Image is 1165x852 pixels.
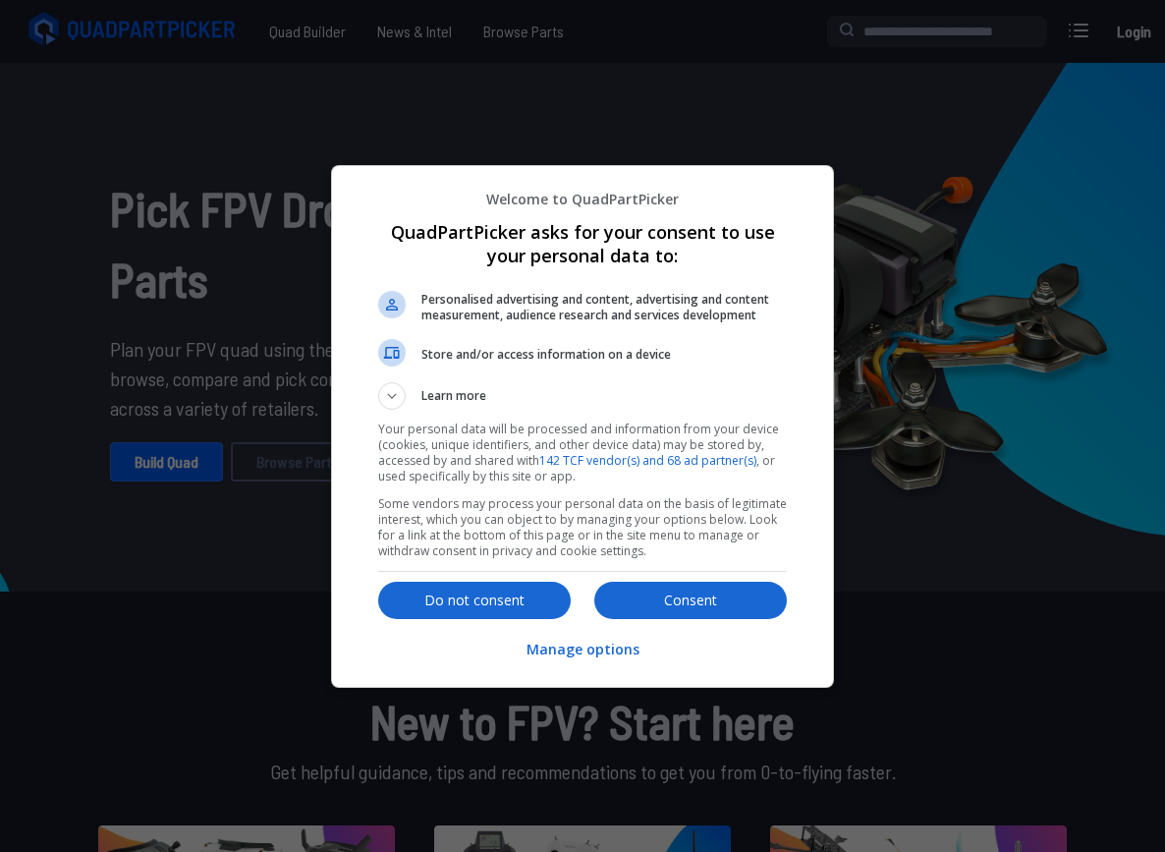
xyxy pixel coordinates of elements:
span: Store and/or access information on a device [421,347,787,363]
p: Your personal data will be processed and information from your device (cookies, unique identifier... [378,422,787,484]
p: Welcome to QuadPartPicker [378,190,787,208]
p: Some vendors may process your personal data on the basis of legitimate interest, which you can ob... [378,496,787,559]
p: Do not consent [378,591,571,610]
button: Manage options [527,629,639,671]
span: Learn more [421,387,486,410]
p: Manage options [527,640,639,659]
p: Consent [594,591,787,610]
div: QuadPartPicker asks for your consent to use your personal data to: [331,165,834,688]
button: Do not consent [378,582,571,619]
button: Learn more [378,382,787,410]
button: Consent [594,582,787,619]
a: 142 TCF vendor(s) and 68 ad partner(s) [539,452,756,469]
span: Personalised advertising and content, advertising and content measurement, audience research and ... [421,292,787,323]
h1: QuadPartPicker asks for your consent to use your personal data to: [378,220,787,267]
